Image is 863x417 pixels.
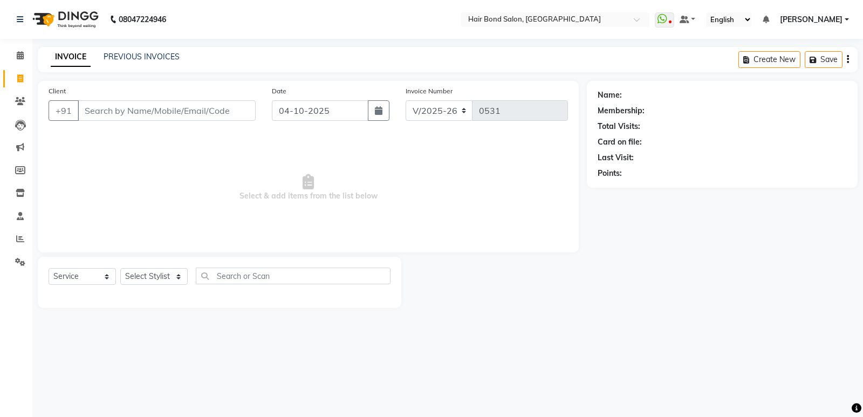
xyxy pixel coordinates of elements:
div: Card on file: [598,136,642,148]
button: Create New [738,51,800,68]
label: Client [49,86,66,96]
div: Name: [598,90,622,101]
div: Total Visits: [598,121,640,132]
label: Invoice Number [406,86,453,96]
div: Membership: [598,105,645,117]
button: +91 [49,100,79,121]
b: 08047224946 [119,4,166,35]
span: [PERSON_NAME] [780,14,843,25]
a: PREVIOUS INVOICES [104,52,180,61]
label: Date [272,86,286,96]
span: Select & add items from the list below [49,134,568,242]
a: INVOICE [51,47,91,67]
div: Points: [598,168,622,179]
input: Search or Scan [196,268,391,284]
button: Save [805,51,843,68]
img: logo [28,4,101,35]
div: Last Visit: [598,152,634,163]
input: Search by Name/Mobile/Email/Code [78,100,256,121]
